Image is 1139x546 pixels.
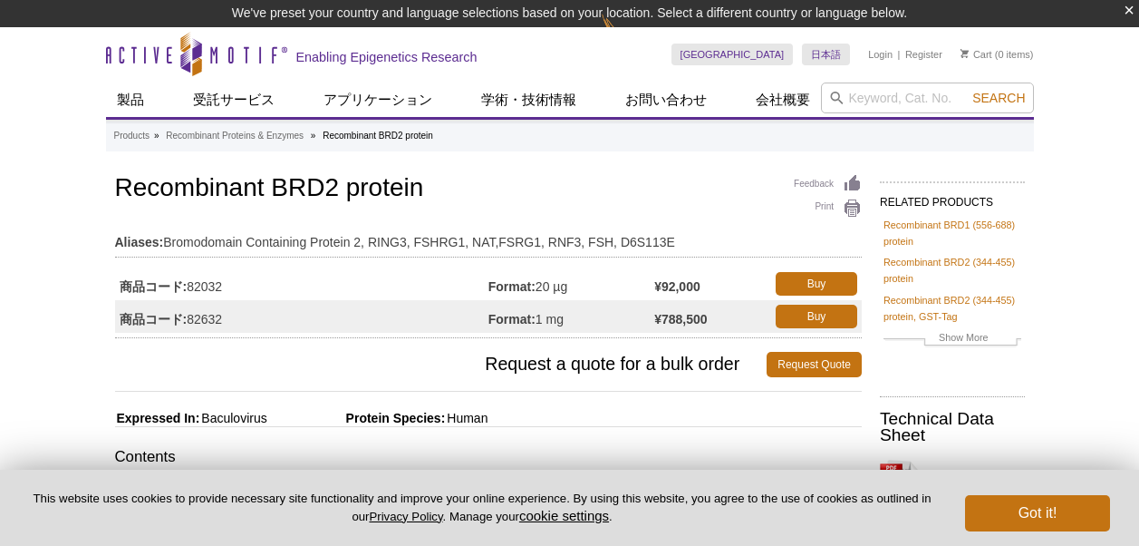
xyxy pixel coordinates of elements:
[802,44,850,65] a: 日本語
[960,44,1034,65] li: (0 items)
[313,83,443,117] a: アプリケーション
[880,181,1025,214] h2: RELATED PRODUCTS
[488,268,654,300] td: 20 µg
[883,254,1021,287] a: Recombinant BRD2 (344-455) protein
[602,14,650,56] img: Change Here
[488,278,536,295] strong: Format:
[883,329,1021,350] a: Show More
[821,83,1034,113] input: Keyword, Cat. No.
[323,131,433,141] li: Recombinant BRD2 protein
[671,44,794,65] a: [GEOGRAPHIC_DATA]
[115,268,488,300] td: 82032
[120,278,188,295] strong: 商品コード:
[115,223,862,252] td: Bromodomain Containing Protein 2, RING3, FSHRG1, NAT,FSRG1, RNF3, FSH, D6S113E
[519,508,609,523] button: cookie settings
[106,83,155,117] a: 製品
[311,131,316,141] li: »
[115,234,164,250] strong: Aliases:
[488,311,536,327] strong: Format:
[965,495,1110,531] button: Got it!
[182,83,285,117] a: 受託サービス
[745,83,821,117] a: 会社概要
[880,411,1025,444] h2: Technical Data Sheet
[114,128,150,144] a: Products
[776,272,857,296] a: Buy
[115,352,767,377] span: Request a quote for a bulk order
[115,300,488,333] td: 82632
[115,446,862,472] h3: Contents
[905,48,942,61] a: Register
[199,411,266,425] span: Baculovirus
[115,411,200,425] span: Expressed In:
[883,292,1021,325] a: Recombinant BRD2 (344-455) protein, GST-Tag
[166,128,304,144] a: Recombinant Proteins & Enzymes
[614,83,718,117] a: お問い合わせ
[883,217,1021,249] a: Recombinant BRD1 (556-688) protein
[115,174,862,205] h1: Recombinant BRD2 protein
[296,49,478,65] h2: Enabling Epigenetics Research
[898,44,901,65] li: |
[776,305,857,328] a: Buy
[794,199,862,219] a: Print
[654,311,707,327] strong: ¥788,500
[654,278,700,295] strong: ¥92,000
[488,300,654,333] td: 1 mg
[29,491,935,525] p: This website uses cookies to provide necessary site functionality and improve your online experie...
[794,174,862,194] a: Feedback
[120,311,188,327] strong: 商品コード:
[868,48,893,61] a: Login
[154,131,159,141] li: »
[960,48,992,61] a: Cart
[960,49,969,58] img: Your Cart
[470,83,587,117] a: 学術・技術情報
[972,91,1025,105] span: Search
[880,455,1025,510] a: Recombinant BRD2 protein
[767,352,862,377] a: Request Quote
[271,411,446,425] span: Protein Species:
[967,90,1030,106] button: Search
[369,510,442,523] a: Privacy Policy
[445,411,487,425] span: Human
